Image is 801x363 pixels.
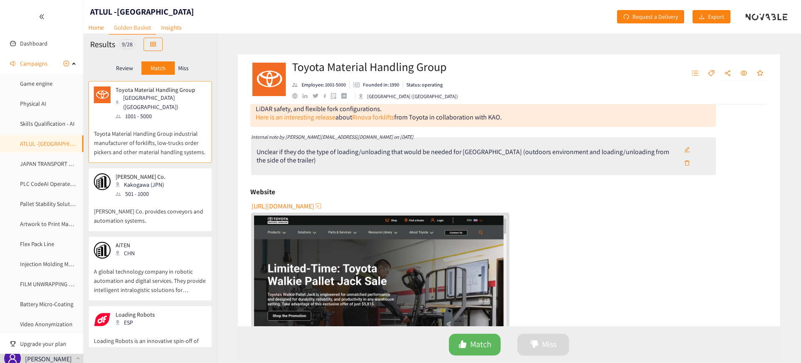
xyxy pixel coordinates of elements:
p: Founded in: 1990 [363,81,399,89]
button: eye [736,67,751,80]
button: unordered-list [688,67,703,80]
div: 1001 - 5000 [116,112,206,121]
div: Kakogawa (JPN) [116,180,171,189]
span: [URL][DOMAIN_NAME] [252,201,314,211]
div: ESP [116,318,160,327]
button: downloadExport [693,10,730,23]
span: Export [708,12,724,21]
div: Unclear if they do the type of loading/unloading that would be needed for Japan (outdoors environ... [257,148,678,165]
button: star [753,67,768,80]
div: [GEOGRAPHIC_DATA] ([GEOGRAPHIC_DATA]) [116,93,206,112]
i: Internal note by [PERSON_NAME][EMAIL_ADDRESS][DOMAIN_NAME] on [DATE] [251,134,413,140]
a: Pallet Stability Solutions [20,200,81,208]
span: download [699,14,705,20]
button: edit [678,143,696,156]
span: Campaigns [20,55,48,72]
div: CHN [116,249,154,258]
a: website [292,93,302,99]
a: website [254,216,506,358]
a: facebook [323,94,331,98]
a: JAPAN TRANSPORT AGGREGATION PLATFORM [20,160,132,168]
p: Status: operating [406,81,443,89]
p: Toyota Material Handling Group industrial manufacturer of forklifts, low-trucks order pickers and... [94,121,207,157]
span: delete [684,160,690,167]
button: table [144,38,163,51]
img: Snapshot of the company's website [94,173,111,190]
a: PLC CodeAI Operate Maintenance [20,180,103,188]
span: share-alt [724,70,731,77]
a: crunchbase [341,93,352,99]
a: ATLUL -[GEOGRAPHIC_DATA] [20,140,90,147]
p: Employee: 1001-5000 [302,81,346,89]
a: Skills Qualification - AI [20,120,75,127]
p: A global technology company in robotic automation and digital services. They provide intelligent ... [94,259,207,294]
h1: ATLUL -[GEOGRAPHIC_DATA] [90,6,194,18]
li: Employees [292,81,350,89]
h6: Website [250,185,275,198]
span: Request a Delivery [632,12,678,21]
a: Game engine [20,80,53,87]
button: likeMatch [449,334,501,355]
button: delete [678,156,696,170]
a: Insights [156,21,186,34]
div: 9 / 28 [119,39,135,49]
p: AiTEN [116,242,149,249]
span: table [150,41,156,48]
a: Flex Pack Line [20,240,54,248]
p: Review [116,65,133,71]
iframe: Chat Widget [759,323,801,363]
a: Battery Micro-Coating [20,300,73,308]
h2: Toyota Material Handling Group [292,58,458,75]
button: [URL][DOMAIN_NAME] [252,199,322,213]
a: Home [83,21,109,34]
span: unordered-list [692,70,698,77]
span: Miss [542,338,557,351]
span: redo [623,14,629,20]
a: Physical AI [20,100,46,107]
a: Golden Basket [109,21,156,35]
a: linkedin [302,94,312,99]
a: FILM UNWRAPPING AUTOMATION [20,280,102,288]
div: [GEOGRAPHIC_DATA] ([GEOGRAPHIC_DATA]) [359,93,458,100]
span: star [757,70,763,77]
p: Miss [178,65,189,71]
a: twitter [312,94,323,98]
a: Dashboard [20,40,48,47]
p: Loading Robots [116,311,155,318]
a: Video Anonymization [20,320,73,328]
a: google maps [331,93,341,99]
a: Rinova forklifts [352,113,394,122]
li: Founded in year [350,81,403,89]
a: Here is an interesting release [256,113,335,122]
span: like [458,340,467,350]
span: Match [470,338,491,351]
div: 501 - 1000 [116,189,171,198]
img: Company Logo [252,63,286,96]
span: sound [10,61,16,66]
img: Snapshot of the company's website [94,311,111,328]
img: Snapshot of the company's website [94,86,111,103]
img: Snapshot of the Company's website [254,216,506,358]
h2: Results [90,38,115,50]
span: eye [741,70,747,77]
p: Toyota Material Handling Group [116,86,201,93]
div: combines a 4,000 lb payload, high lift reach, and advanced safety with enterprise integration thr... [256,88,695,122]
span: tag [708,70,715,77]
span: double-left [39,14,45,20]
span: Upgrade your plan [20,335,77,352]
img: Snapshot of the company's website [94,242,111,259]
button: dislikeMiss [517,334,569,355]
p: Match [151,65,166,71]
button: tag [704,67,719,80]
a: Injection Molding Model [20,260,80,268]
a: Artwork to Print Management [20,220,94,228]
button: redoRequest a Delivery [617,10,684,23]
span: dislike [530,340,539,350]
p: [PERSON_NAME] Co. [116,173,166,180]
li: Status [403,81,443,89]
span: trophy [10,341,16,347]
p: [PERSON_NAME] Co. provides conveyors and automation systems. [94,198,207,225]
button: share-alt [720,67,735,80]
span: plus-circle [63,61,69,66]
